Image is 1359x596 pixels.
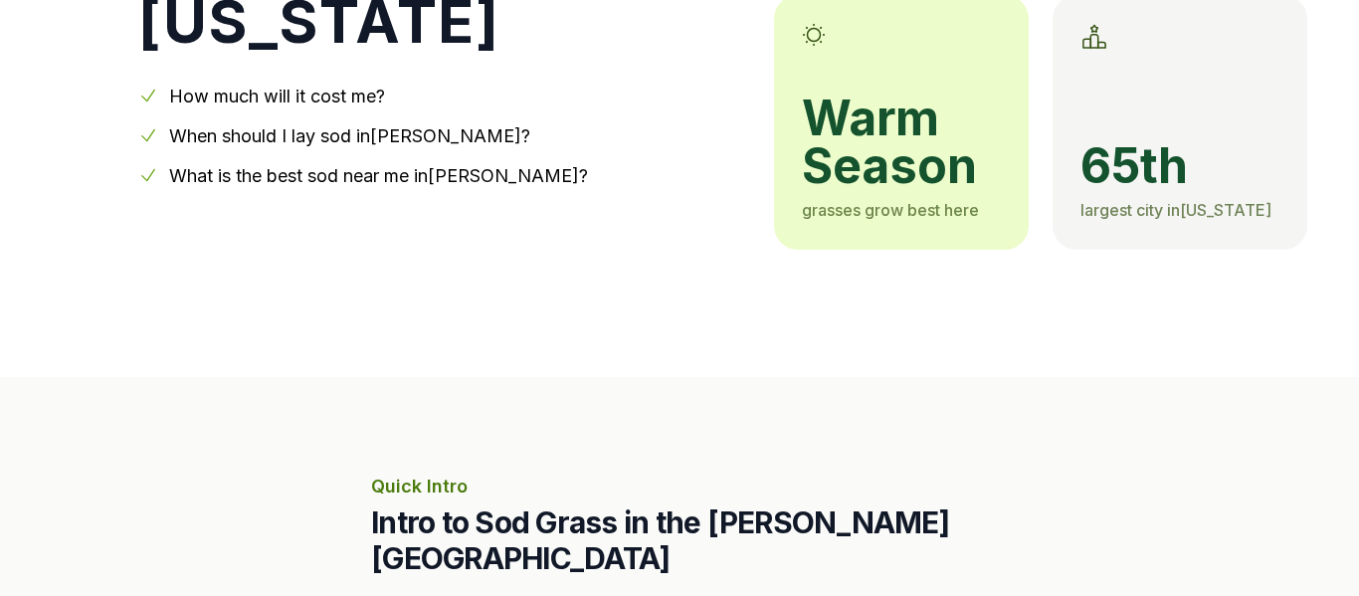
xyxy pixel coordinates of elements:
span: largest city in [US_STATE] [1080,200,1271,220]
h2: Intro to Sod Grass in the [PERSON_NAME][GEOGRAPHIC_DATA] [371,504,988,576]
span: 65th [1080,142,1279,190]
span: warm season [802,95,1001,190]
a: What is the best sod near me in[PERSON_NAME]? [169,165,588,186]
p: Quick Intro [371,473,988,500]
a: How much will it cost me? [169,86,385,106]
span: grasses grow best here [802,200,979,220]
a: When should I lay sod in[PERSON_NAME]? [169,125,530,146]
